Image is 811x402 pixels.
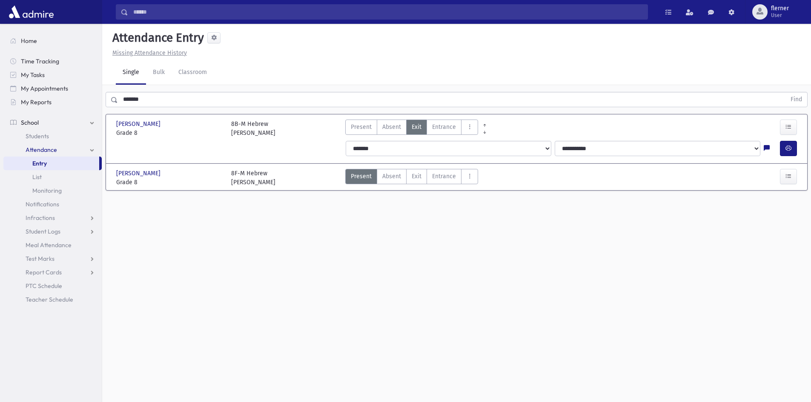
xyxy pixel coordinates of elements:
span: School [21,119,39,126]
a: Classroom [172,61,214,85]
span: Student Logs [26,228,60,235]
a: Time Tracking [3,54,102,68]
a: Entry [3,157,99,170]
span: Meal Attendance [26,241,72,249]
a: Home [3,34,102,48]
u: Missing Attendance History [112,49,187,57]
a: My Tasks [3,68,102,82]
span: Exit [412,172,421,181]
a: Infractions [3,211,102,225]
img: AdmirePro [7,3,56,20]
a: Teacher Schedule [3,293,102,306]
a: Students [3,129,102,143]
a: Monitoring [3,184,102,197]
span: Infractions [26,214,55,222]
span: Grade 8 [116,128,223,137]
span: Attendance [26,146,57,154]
a: Notifications [3,197,102,211]
a: My Reports [3,95,102,109]
a: PTC Schedule [3,279,102,293]
span: Exit [412,123,421,131]
input: Search [128,4,648,20]
span: Entrance [432,172,456,181]
a: Bulk [146,61,172,85]
span: Monitoring [32,187,62,194]
a: Missing Attendance History [109,49,187,57]
span: Absent [382,172,401,181]
span: Absent [382,123,401,131]
div: AttTypes [345,120,478,137]
span: PTC Schedule [26,282,62,290]
div: 8B-M Hebrew [PERSON_NAME] [231,120,275,137]
span: Present [351,172,372,181]
span: My Reports [21,98,52,106]
span: Entrance [432,123,456,131]
a: List [3,170,102,184]
span: Home [21,37,37,45]
span: Notifications [26,200,59,208]
h5: Attendance Entry [109,31,204,45]
div: 8F-M Hebrew [PERSON_NAME] [231,169,275,187]
a: Attendance [3,143,102,157]
a: School [3,116,102,129]
span: Students [26,132,49,140]
button: Find [785,92,807,107]
span: [PERSON_NAME] [116,169,162,178]
span: Time Tracking [21,57,59,65]
span: My Appointments [21,85,68,92]
span: Present [351,123,372,131]
a: Report Cards [3,265,102,279]
span: My Tasks [21,71,45,79]
span: Report Cards [26,268,62,276]
a: Single [116,61,146,85]
span: User [771,12,789,19]
a: Test Marks [3,252,102,265]
a: Meal Attendance [3,238,102,252]
span: [PERSON_NAME] [116,120,162,128]
a: My Appointments [3,82,102,95]
a: Student Logs [3,225,102,238]
span: Test Marks [26,255,54,262]
span: Grade 8 [116,178,223,187]
div: AttTypes [345,169,478,187]
span: Entry [32,160,47,167]
span: List [32,173,42,181]
span: flerner [771,5,789,12]
span: Teacher Schedule [26,296,73,303]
